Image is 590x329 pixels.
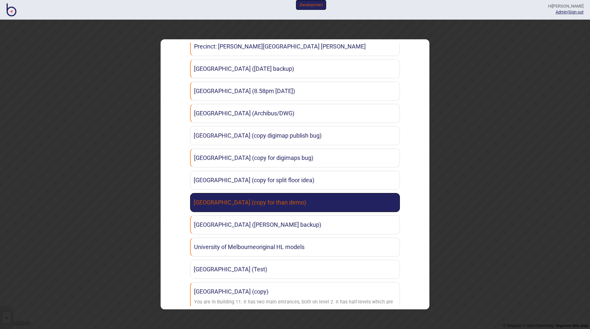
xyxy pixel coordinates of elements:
[190,82,400,101] a: [GEOGRAPHIC_DATA] (8.58pm [DATE])
[568,10,583,14] button: Sign out
[190,126,400,145] a: [GEOGRAPHIC_DATA] (copy digimap publish bug)
[190,148,400,167] a: [GEOGRAPHIC_DATA] (copy for digimaps bug)
[190,59,400,78] a: [GEOGRAPHIC_DATA] ([DATE] backup)
[556,10,568,14] span: |
[556,10,567,14] a: Admin
[7,3,16,16] img: BindiMaps CMS
[548,3,583,9] div: Hi [PERSON_NAME]
[190,104,400,123] a: [GEOGRAPHIC_DATA] (Archibus/DWG)
[190,215,400,234] a: [GEOGRAPHIC_DATA] ([PERSON_NAME] backup)
[190,238,400,257] a: University of Melbourneoriginal HL models
[190,260,400,279] a: [GEOGRAPHIC_DATA] (Test)
[190,37,400,56] a: Precinct: [PERSON_NAME][GEOGRAPHIC_DATA] [PERSON_NAME]
[190,171,400,190] a: [GEOGRAPHIC_DATA] (copy for split floor idea)
[190,193,400,212] a: [GEOGRAPHIC_DATA] (copy for than demo)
